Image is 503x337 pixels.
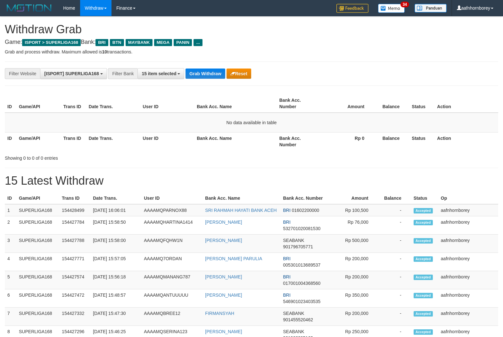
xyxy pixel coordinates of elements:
td: aafnhornborey [438,289,498,308]
th: ID [5,132,16,150]
td: AAAAMQHARTINA1414 [141,216,202,235]
td: - [378,308,411,326]
td: [DATE] 15:47:30 [90,308,141,326]
td: [DATE] 15:58:50 [90,216,141,235]
th: Bank Acc. Number [281,192,328,204]
h1: 15 Latest Withdraw [5,174,498,187]
span: BRI [283,274,291,279]
span: Copy 901455520462 to clipboard [283,317,313,322]
th: Status [409,132,434,150]
th: Op [438,192,498,204]
th: Balance [374,132,409,150]
h1: Withdraw Grab [5,23,498,36]
span: 15 item selected [142,71,176,76]
td: 154427574 [59,271,90,289]
td: 154427788 [59,235,90,253]
td: 154428499 [59,204,90,216]
td: AAAAMQBREE12 [141,308,202,326]
button: 15 item selected [137,68,184,79]
td: aafnhornborey [438,235,498,253]
td: 4 [5,253,16,271]
td: AAAAMQMANANG787 [141,271,202,289]
th: Date Trans. [90,192,141,204]
td: Rp 200,000 [328,308,378,326]
td: 3 [5,235,16,253]
p: Grab and process withdraw. Maximum allowed is transactions. [5,49,498,55]
button: [ISPORT] SUPERLIGA168 [40,68,107,79]
a: FIRMANSYAH [205,311,234,316]
span: Copy 546901023403535 to clipboard [283,299,321,304]
span: Accepted [414,220,433,225]
th: Trans ID [61,132,86,150]
td: AAAAMQANTUUUUU [141,289,202,308]
th: Game/API [16,94,61,113]
td: SUPERLIGA168 [16,308,59,326]
td: AAAAMQPARNOX88 [141,204,202,216]
div: Filter Website [5,68,40,79]
span: Accepted [414,311,433,317]
td: SUPERLIGA168 [16,253,59,271]
a: [PERSON_NAME] [205,220,242,225]
td: [DATE] 15:56:18 [90,271,141,289]
th: Balance [378,192,411,204]
td: Rp 100,500 [328,204,378,216]
td: Rp 500,000 [328,235,378,253]
button: Grab Withdraw [186,68,225,79]
span: BTN [110,39,124,46]
th: Action [434,94,498,113]
span: Accepted [414,293,433,298]
th: Bank Acc. Number [277,132,321,150]
td: 6 [5,289,16,308]
th: Trans ID [61,94,86,113]
td: aafnhornborey [438,271,498,289]
td: [DATE] 15:58:00 [90,235,141,253]
img: MOTION_logo.png [5,3,54,13]
span: 34 [400,2,409,7]
span: Accepted [414,208,433,213]
img: Feedback.jpg [336,4,368,13]
img: panduan.png [415,4,447,12]
td: Rp 200,000 [328,271,378,289]
th: User ID [140,94,194,113]
th: Game/API [16,132,61,150]
td: Rp 350,000 [328,289,378,308]
a: [PERSON_NAME] [205,238,242,243]
th: User ID [141,192,202,204]
button: Reset [227,68,251,79]
th: Action [434,132,498,150]
td: SUPERLIGA168 [16,235,59,253]
strong: 10 [102,49,107,54]
span: Accepted [414,329,433,335]
span: Copy 532701020081530 to clipboard [283,226,321,231]
th: Bank Acc. Name [194,94,277,113]
span: SEABANK [283,238,304,243]
span: Copy 017001004368560 to clipboard [283,281,321,286]
th: Status [409,94,434,113]
span: Copy 005301013689537 to clipboard [283,262,321,268]
td: 154427784 [59,216,90,235]
td: aafnhornborey [438,216,498,235]
td: - [378,235,411,253]
a: [PERSON_NAME] [205,293,242,298]
a: [PERSON_NAME] PARULIA [205,256,262,261]
td: AAAAMQFQHW1N [141,235,202,253]
th: Balance [374,94,409,113]
td: aafnhornborey [438,204,498,216]
td: aafnhornborey [438,308,498,326]
img: Button%20Memo.svg [378,4,405,13]
span: Accepted [414,256,433,262]
td: 5 [5,271,16,289]
span: ... [194,39,202,46]
td: SUPERLIGA168 [16,271,59,289]
span: Copy 901796705771 to clipboard [283,244,313,249]
th: User ID [140,132,194,150]
div: Filter Bank [108,68,137,79]
span: SEABANK [283,329,304,334]
span: MAYBANK [126,39,153,46]
span: BRI [95,39,108,46]
a: [PERSON_NAME] [205,329,242,334]
td: [DATE] 15:57:05 [90,253,141,271]
td: 1 [5,204,16,216]
th: Amount [328,192,378,204]
td: - [378,216,411,235]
